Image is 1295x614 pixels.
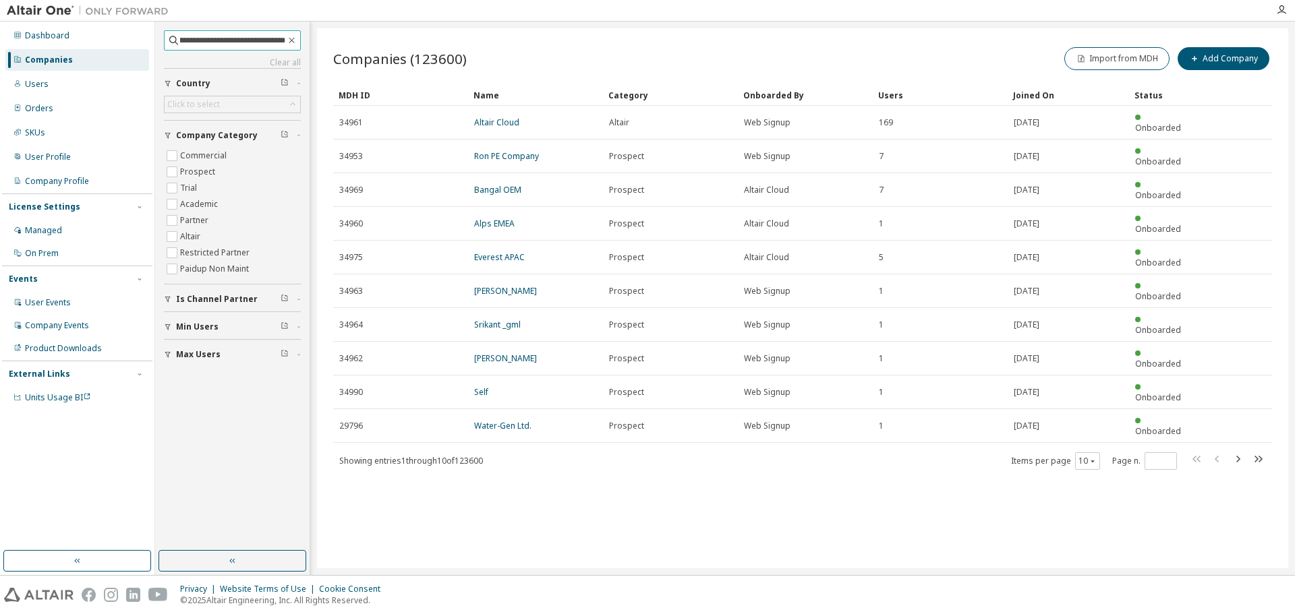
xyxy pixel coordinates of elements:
[339,421,363,431] span: 29796
[281,78,289,89] span: Clear filter
[474,218,515,229] a: Alps EMEA
[164,121,301,150] button: Company Category
[744,185,789,195] span: Altair Cloud
[878,84,1002,106] div: Users
[180,261,252,277] label: Paidup Non Maint
[180,228,203,245] label: Altair
[744,218,789,229] span: Altair Cloud
[281,349,289,360] span: Clear filter
[339,151,363,162] span: 34953
[608,84,732,106] div: Category
[7,4,175,18] img: Altair One
[743,84,867,106] div: Onboarded By
[1178,47,1269,70] button: Add Company
[339,353,363,364] span: 34962
[1135,156,1181,167] span: Onboarded
[25,55,73,65] div: Companies
[879,286,884,297] span: 1
[25,320,89,331] div: Company Events
[879,387,884,398] span: 1
[164,312,301,342] button: Min Users
[339,218,363,229] span: 34960
[1135,392,1181,403] span: Onboarded
[474,386,488,398] a: Self
[126,588,140,602] img: linkedin.svg
[609,421,644,431] span: Prospect
[25,30,69,41] div: Dashboard
[744,117,790,128] span: Web Signup
[167,99,220,110] div: Click to select
[339,319,363,330] span: 34964
[164,340,301,369] button: Max Users
[1014,117,1039,128] span: [DATE]
[164,69,301,98] button: Country
[744,252,789,263] span: Altair Cloud
[104,588,118,602] img: instagram.svg
[165,96,300,113] div: Click to select
[176,130,258,141] span: Company Category
[281,130,289,141] span: Clear filter
[609,117,629,128] span: Altair
[879,353,884,364] span: 1
[1112,452,1177,470] span: Page n.
[1064,47,1170,70] button: Import from MDH
[1135,425,1181,437] span: Onboarded
[339,252,363,263] span: 34975
[176,294,258,305] span: Is Channel Partner
[176,78,210,89] span: Country
[474,285,537,297] a: [PERSON_NAME]
[1014,286,1039,297] span: [DATE]
[1014,319,1039,330] span: [DATE]
[1014,218,1039,229] span: [DATE]
[744,319,790,330] span: Web Signup
[281,321,289,332] span: Clear filter
[609,319,644,330] span: Prospect
[1135,223,1181,235] span: Onboarded
[879,218,884,229] span: 1
[82,588,96,602] img: facebook.svg
[1135,122,1181,133] span: Onboarded
[9,274,38,284] div: Events
[319,584,388,594] div: Cookie Consent
[879,252,884,263] span: 5
[1135,324,1181,336] span: Onboarded
[176,349,221,360] span: Max Users
[25,343,102,354] div: Product Downloads
[744,353,790,364] span: Web Signup
[176,321,219,332] span: Min Users
[1135,189,1181,201] span: Onboarded
[744,151,790,162] span: Web Signup
[474,251,525,263] a: Everest APAC
[609,218,644,229] span: Prospect
[1014,421,1039,431] span: [DATE]
[180,164,218,180] label: Prospect
[744,421,790,431] span: Web Signup
[879,319,884,330] span: 1
[180,212,211,228] label: Partner
[180,594,388,606] p: © 2025 Altair Engineering, Inc. All Rights Reserved.
[164,284,301,314] button: Is Channel Partner
[9,202,80,212] div: License Settings
[25,176,89,187] div: Company Profile
[609,286,644,297] span: Prospect
[9,369,70,379] div: External Links
[339,387,363,398] span: 34990
[148,588,168,602] img: youtube.svg
[609,185,644,195] span: Prospect
[609,151,644,162] span: Prospect
[4,588,74,602] img: altair_logo.svg
[609,252,644,263] span: Prospect
[474,420,531,431] a: Water-Gen Ltd.
[1135,290,1181,302] span: Onboarded
[879,151,884,162] span: 7
[220,584,319,594] div: Website Terms of Use
[25,152,71,162] div: User Profile
[180,584,220,594] div: Privacy
[744,286,790,297] span: Web Signup
[164,57,301,68] a: Clear all
[25,127,45,138] div: SKUs
[609,353,644,364] span: Prospect
[1014,185,1039,195] span: [DATE]
[474,352,537,364] a: [PERSON_NAME]
[339,455,483,466] span: Showing entries 1 through 10 of 123600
